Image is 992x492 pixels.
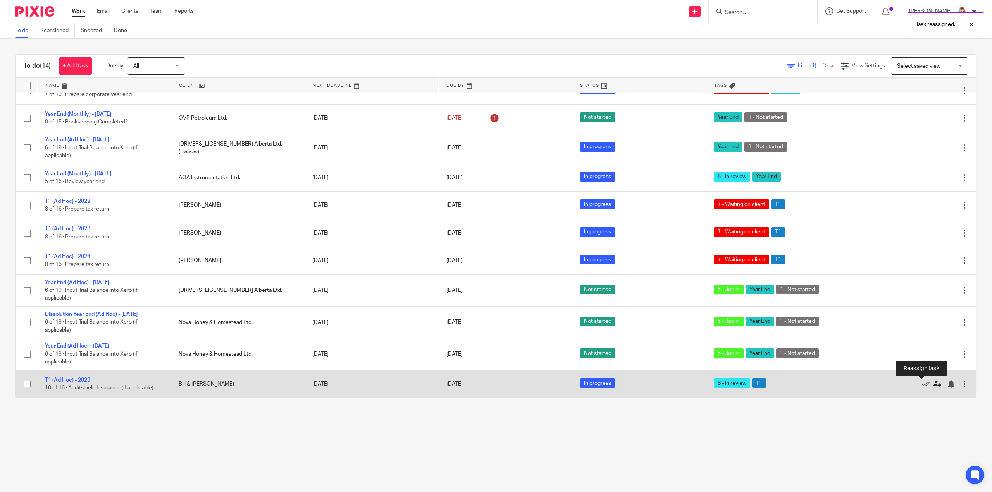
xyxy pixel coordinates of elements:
td: [DATE] [305,307,438,338]
span: Not started [580,317,615,326]
a: Done [114,23,133,38]
span: 7 of 19 · Prepare corporate year end [45,92,132,97]
span: Year End [746,285,774,294]
span: Select saved view [897,63,940,69]
a: Team [150,7,163,15]
span: T1 [771,227,785,237]
span: (1) [810,63,816,69]
span: 6 of 19 · Input Trial Balance into Xero (if applicable) [45,145,138,159]
span: All [133,63,139,69]
td: [DATE] [305,192,438,219]
a: T1 (Ad Hoc) - 2024 [45,254,90,259]
span: 1 - Not started [776,348,819,358]
td: [DATE] [305,370,438,398]
span: In progress [580,378,615,388]
span: 6 of 19 · Input Trial Balance into Xero (if applicable) [45,288,138,301]
a: Snoozed [81,23,108,38]
span: Year End [752,172,781,182]
span: Year End [714,112,742,122]
span: 7 - Waiting on client [714,227,769,237]
a: Clients [121,7,138,15]
td: AOA Instrumentation Ltd. [171,164,305,191]
a: T1 (Ad Hoc) - 2023 [45,377,90,383]
span: In progress [580,255,615,264]
a: T1 (Ad Hoc) - 2023 [45,226,90,231]
span: [DATE] [446,145,463,151]
span: Tags [714,83,727,87]
td: [DRIVERS_LICENSE_NUMBER] Alberta Ltd. [171,274,305,306]
span: 8 - In review [714,378,750,388]
a: Year End (Ad Hoc) - [DATE] [45,137,109,142]
span: 6 of 19 · Input Trial Balance into Xero (if applicable) [45,351,138,365]
span: 6 of 19 · Input Trial Balance into Xero (if applicable) [45,320,138,333]
span: In progress [580,172,615,182]
a: Year End (Ad Hoc) - [DATE] [45,343,109,349]
span: [DATE] [446,175,463,180]
td: [PERSON_NAME] [171,219,305,247]
span: [DATE] [446,258,463,263]
a: To do [15,23,34,38]
td: [DATE] [305,247,438,274]
span: View Settings [852,63,885,69]
span: Year End [746,348,774,358]
img: Pixie [15,6,54,17]
td: [DATE] [305,338,438,370]
span: 1 - Not started [776,317,819,326]
span: In progress [580,142,615,152]
a: Year End (Ad Hoc) - [DATE] [45,280,109,285]
span: 8 of 16 · Prepare tax return [45,234,109,240]
a: Year End (Monthly) - [DATE] [45,111,111,117]
span: 5 - Job in [714,348,744,358]
td: Bill & [PERSON_NAME] [171,370,305,398]
a: Clear [822,63,835,69]
td: [DATE] [305,164,438,191]
span: Filter [798,63,822,69]
td: [DATE] [305,104,438,132]
span: 5 - Job in [714,285,744,294]
span: 7 - Waiting on client [714,255,769,264]
span: In progress [580,227,615,237]
a: Dissolution Year End (Ad Hoc) - [DATE] [45,312,138,317]
span: 1 - Not started [744,142,787,152]
td: [PERSON_NAME] [171,192,305,219]
span: T1 [771,255,785,264]
p: Due by [106,62,123,70]
span: 5 of 15 · Review year end [45,179,105,184]
span: 1 - Not started [744,112,787,122]
span: Not started [580,112,615,122]
span: Not started [580,348,615,358]
a: + Add task [59,57,92,75]
span: 8 of 16 · Prepare tax return [45,207,109,212]
span: 7 - Waiting on client [714,199,769,209]
a: T1 (Ad Hoc) - 2022 [45,199,90,204]
span: [DATE] [446,351,463,357]
span: [DATE] [446,230,463,236]
td: Nova Honey & Homestead Ltd. [171,307,305,338]
a: Email [97,7,110,15]
img: Tayler%20Headshot%20Compressed%20Resized%202.jpg [956,5,968,18]
span: Year End [746,317,774,326]
span: In progress [580,199,615,209]
span: [DATE] [446,288,463,293]
a: Reassigned [40,23,75,38]
span: 8 of 16 · Prepare tax return [45,262,109,267]
span: 1 - Not started [776,285,819,294]
span: Year End [714,142,742,152]
span: (14) [40,63,51,69]
a: Reports [174,7,194,15]
td: [DATE] [305,219,438,247]
span: 8 - In review [714,172,750,182]
td: [PERSON_NAME] [171,247,305,274]
span: Not started [580,285,615,294]
span: [DATE] [446,202,463,208]
a: Mark as done [922,380,933,388]
span: 5 - Job in [714,317,744,326]
td: OVP Petroleum Ltd. [171,104,305,132]
span: T1 [771,199,785,209]
span: T1 [752,378,766,388]
span: 10 of 16 · Auditshield Insurance (if applicable) [45,385,153,391]
span: [DATE] [446,115,463,121]
span: [DATE] [446,320,463,325]
span: 0 of 15 · Bookkeeping Completed? [45,119,128,125]
h1: To do [24,62,51,70]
